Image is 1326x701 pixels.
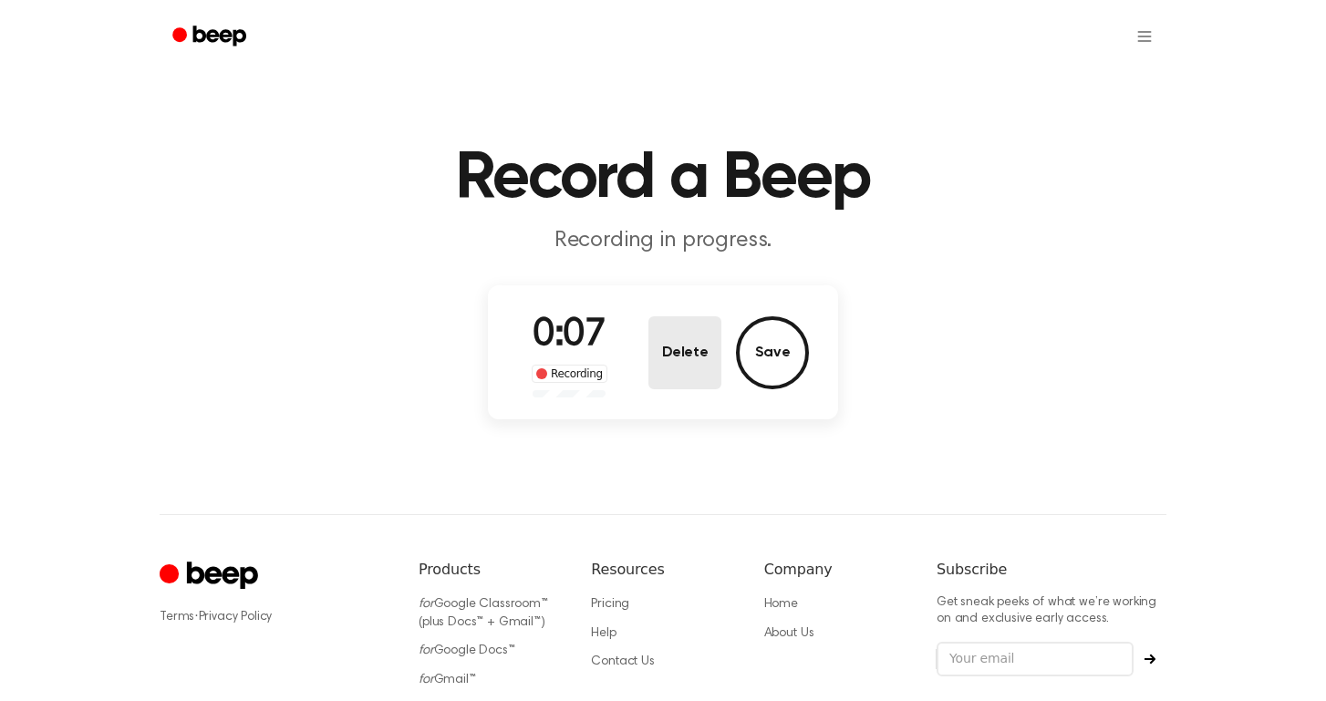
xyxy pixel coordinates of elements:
i: for [419,674,434,686]
a: Home [764,598,798,611]
a: About Us [764,627,814,640]
a: Help [591,627,616,640]
p: Recording in progress. [313,226,1013,256]
h1: Record a Beep [196,146,1130,211]
h6: Company [764,559,907,581]
h6: Products [419,559,562,581]
input: Your email [937,642,1134,676]
button: Subscribe [1134,654,1166,665]
button: Save Audio Record [736,316,809,389]
div: · [160,608,389,626]
a: Pricing [591,598,629,611]
div: Recording [532,365,607,383]
i: for [419,598,434,611]
a: Beep [160,19,263,55]
a: Privacy Policy [199,611,273,624]
a: Contact Us [591,655,654,668]
a: Terms [160,611,194,624]
h6: Resources [591,559,734,581]
button: Open menu [1123,15,1166,58]
h6: Subscribe [937,559,1166,581]
a: forGoogle Docs™ [419,644,515,657]
a: Cruip [160,559,263,594]
p: Get sneak peeks of what we’re working on and exclusive early access. [937,595,1166,627]
i: for [419,644,434,657]
button: Delete Audio Record [648,316,721,389]
a: forGmail™ [419,674,476,686]
a: forGoogle Classroom™ (plus Docs™ + Gmail™) [419,598,548,629]
span: 0:07 [533,316,606,355]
